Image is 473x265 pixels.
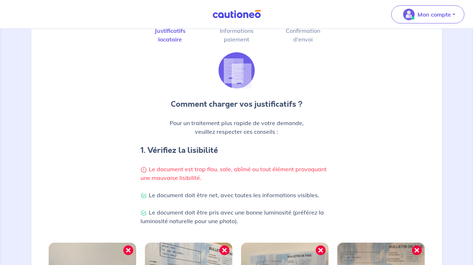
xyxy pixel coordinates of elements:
[140,191,333,225] p: Le document doit être net, avec toutes les informations visibles. Le document doit être pris avec...
[403,9,415,20] img: illu_account_valid_menu.svg
[391,5,464,23] button: illu_account_valid_menu.svgMon compte
[210,10,264,19] img: Cautioneo
[296,28,310,42] label: Confirmation d'envoi
[140,98,333,110] p: Comment charger vos justificatifs ?
[140,210,147,216] img: Check
[217,51,256,90] img: illu_list_justif.svg
[229,28,244,42] label: Informations paiement
[418,10,451,19] p: Mon compte
[163,28,177,42] label: Justificatifs locataire
[140,165,333,182] p: Le document est trop flou, sale, abîmé ou tout élément provoquant une mauvaise lisibilité.
[140,193,147,199] img: Check
[140,167,147,173] img: Warning
[140,145,333,156] h4: 1. Vérifiez la lisibilité
[140,119,333,136] p: Pour un traitement plus rapide de votre demande, veuillez respecter ces conseils :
